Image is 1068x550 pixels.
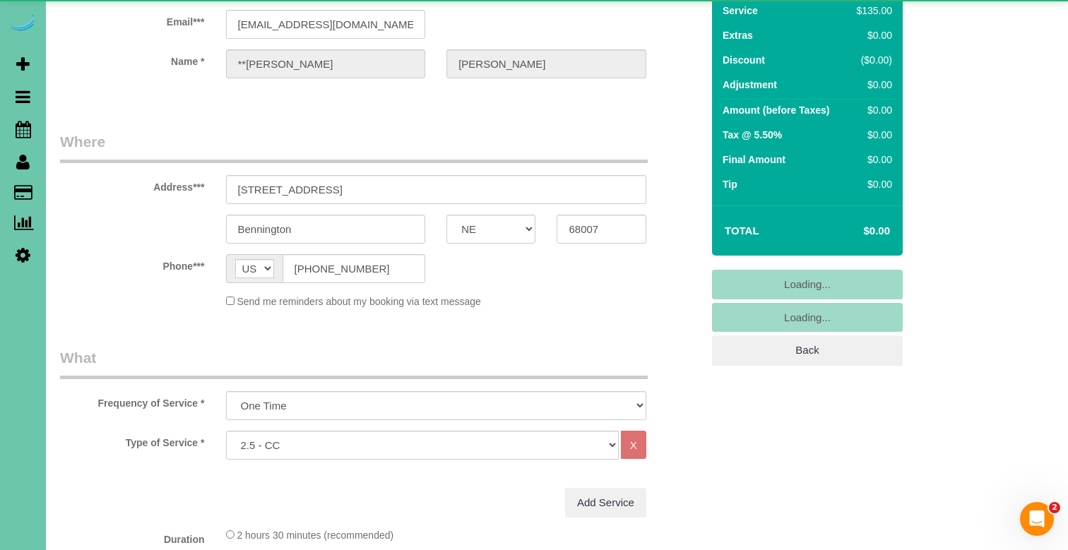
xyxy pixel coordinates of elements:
[851,28,892,42] div: $0.00
[8,14,37,34] img: Automaid Logo
[60,347,648,379] legend: What
[1049,502,1060,513] span: 2
[821,225,890,237] h4: $0.00
[237,296,481,307] span: Send me reminders about my booking via text message
[723,78,777,92] label: Adjustment
[851,78,892,92] div: $0.00
[49,49,215,68] label: Name *
[60,131,648,163] legend: Where
[49,431,215,450] label: Type of Service *
[723,153,785,167] label: Final Amount
[723,4,758,18] label: Service
[725,225,759,237] strong: Total
[49,527,215,546] label: Duration
[723,103,829,117] label: Amount (before Taxes)
[237,530,393,541] span: 2 hours 30 minutes (recommended)
[851,177,892,191] div: $0.00
[851,128,892,142] div: $0.00
[851,153,892,167] div: $0.00
[1020,502,1054,536] iframe: Intercom live chat
[712,335,903,365] a: Back
[565,488,646,518] a: Add Service
[851,103,892,117] div: $0.00
[723,177,737,191] label: Tip
[723,128,782,142] label: Tax @ 5.50%
[851,4,892,18] div: $135.00
[851,53,892,67] div: ($0.00)
[723,53,765,67] label: Discount
[723,28,753,42] label: Extras
[49,391,215,410] label: Frequency of Service *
